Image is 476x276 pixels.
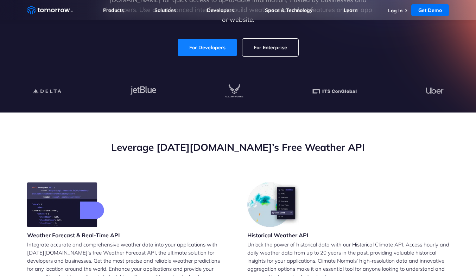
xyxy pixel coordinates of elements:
[154,7,176,13] a: Solutions
[27,141,449,154] h2: Leverage [DATE][DOMAIN_NAME]’s Free Weather API
[344,7,357,13] a: Learn
[207,7,234,13] a: Developers
[242,39,298,56] a: For Enterprise
[388,7,402,14] a: Log In
[265,7,313,13] a: Space & Technology
[178,39,237,56] a: For Developers
[27,231,120,239] h3: Weather Forecast & Real-Time API
[103,7,124,13] a: Products
[411,4,449,16] a: Get Demo
[27,5,73,15] a: Home link
[247,231,309,239] h3: Historical Weather API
